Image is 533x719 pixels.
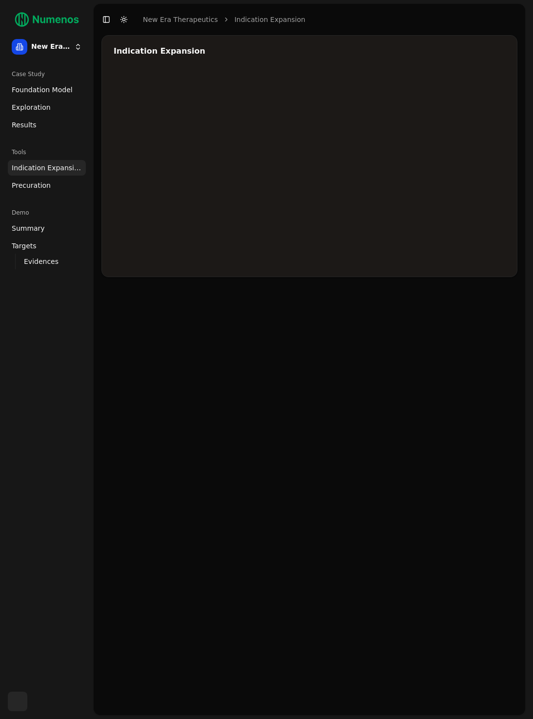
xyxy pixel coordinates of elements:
[12,120,37,130] span: Results
[24,257,59,266] span: Evidences
[12,85,73,95] span: Foundation Model
[8,205,86,220] div: Demo
[12,223,45,233] span: Summary
[8,144,86,160] div: Tools
[235,15,305,24] a: Indication Expansion
[31,42,70,51] span: New Era Therapeutics
[20,255,74,268] a: Evidences
[8,100,86,115] a: Exploration
[8,35,86,59] button: New Era Therapeutics
[143,15,218,24] a: New Era Therapeutics
[8,66,86,82] div: Case Study
[8,238,86,254] a: Targets
[12,180,51,190] span: Precuration
[8,178,86,193] a: Precuration
[143,15,305,24] nav: breadcrumb
[8,8,86,31] img: Numenos
[8,160,86,176] a: Indication Expansion
[8,117,86,133] a: Results
[12,163,82,173] span: Indication Expansion
[12,241,37,251] span: Targets
[8,82,86,98] a: Foundation Model
[114,47,505,55] div: Indication Expansion
[8,220,86,236] a: Summary
[12,102,51,112] span: Exploration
